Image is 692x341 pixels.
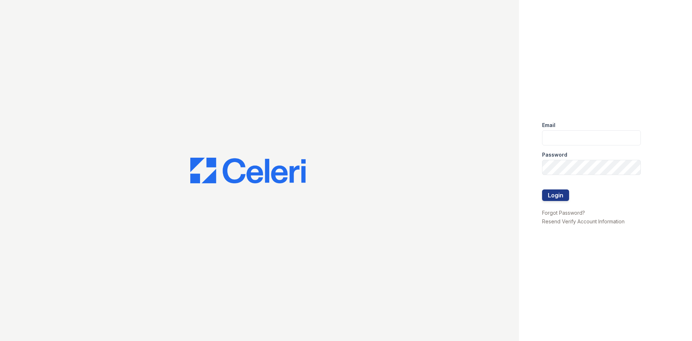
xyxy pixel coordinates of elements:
[190,158,306,184] img: CE_Logo_Blue-a8612792a0a2168367f1c8372b55b34899dd931a85d93a1a3d3e32e68fde9ad4.png
[542,189,569,201] button: Login
[542,218,625,224] a: Resend Verify Account Information
[542,122,555,129] label: Email
[542,151,567,158] label: Password
[542,210,585,216] a: Forgot Password?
